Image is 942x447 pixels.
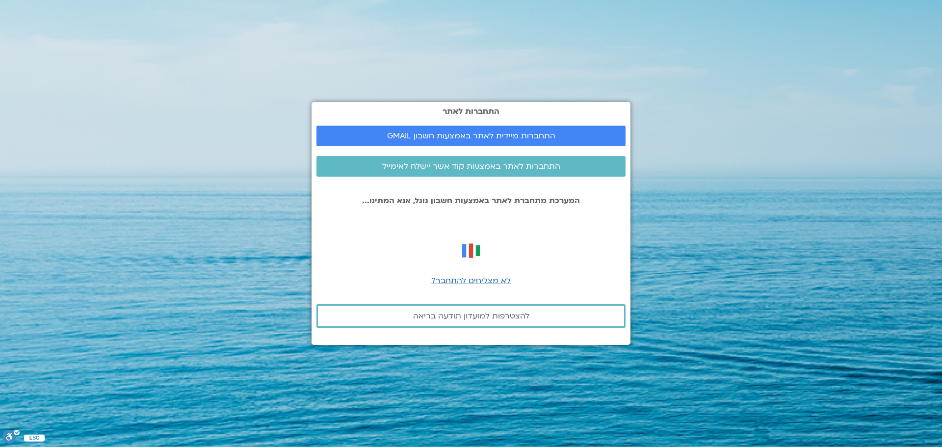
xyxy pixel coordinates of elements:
[316,156,626,177] a: התחברות לאתר באמצעות קוד אשר יישלח לאימייל
[431,275,511,286] a: לא מצליחים להתחבר?
[316,196,626,205] p: המערכת מתחברת לאתר באמצעות חשבון גוגל, אנא המתינו...
[316,304,626,328] a: להצטרפות למועדון תודעה בריאה
[387,131,555,140] span: התחברות מיידית לאתר באמצעות חשבון GMAIL
[316,107,626,116] h2: התחברות לאתר
[316,126,626,146] a: התחברות מיידית לאתר באמצעות חשבון GMAIL
[413,312,529,320] span: להצטרפות למועדון תודעה בריאה
[382,162,560,171] span: התחברות לאתר באמצעות קוד אשר יישלח לאימייל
